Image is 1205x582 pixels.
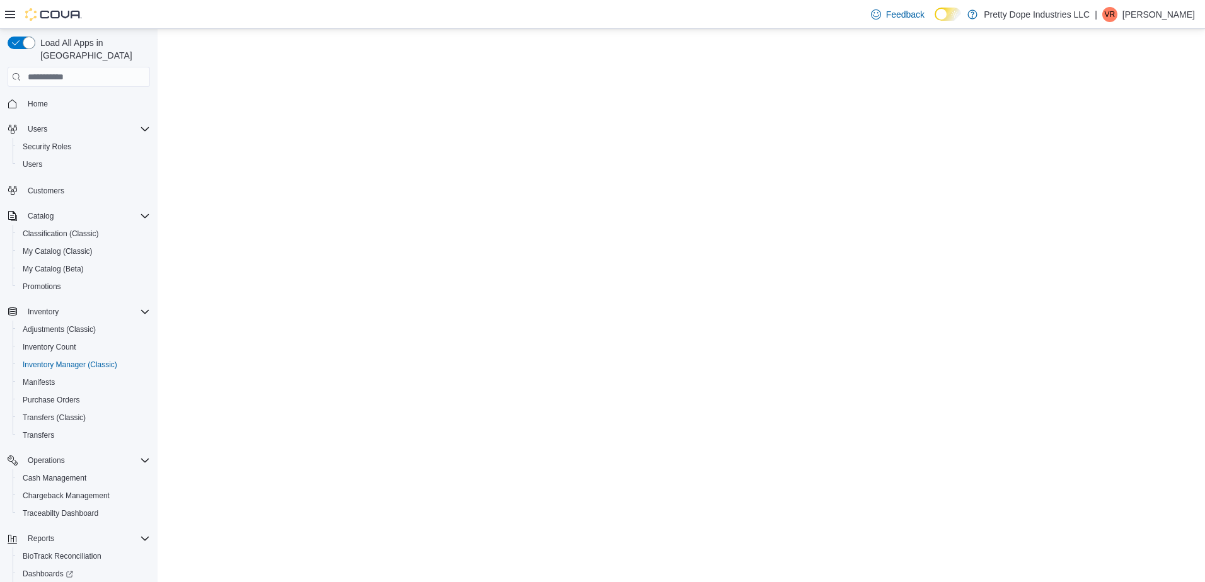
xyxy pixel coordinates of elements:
[18,471,91,486] a: Cash Management
[13,409,155,426] button: Transfers (Classic)
[23,508,98,518] span: Traceabilty Dashboard
[13,138,155,156] button: Security Roles
[18,139,150,154] span: Security Roles
[18,566,78,581] a: Dashboards
[1122,7,1195,22] p: [PERSON_NAME]
[18,410,91,425] a: Transfers (Classic)
[18,322,150,337] span: Adjustments (Classic)
[18,471,150,486] span: Cash Management
[18,339,81,355] a: Inventory Count
[23,491,110,501] span: Chargeback Management
[28,455,65,465] span: Operations
[18,357,150,372] span: Inventory Manager (Classic)
[13,356,155,374] button: Inventory Manager (Classic)
[23,208,150,224] span: Catalog
[18,566,150,581] span: Dashboards
[3,120,155,138] button: Users
[23,360,117,370] span: Inventory Manager (Classic)
[23,304,64,319] button: Inventory
[3,303,155,321] button: Inventory
[13,338,155,356] button: Inventory Count
[18,322,101,337] a: Adjustments (Classic)
[23,159,42,169] span: Users
[23,229,99,239] span: Classification (Classic)
[23,96,53,111] a: Home
[13,547,155,565] button: BioTrack Reconciliation
[18,506,150,521] span: Traceabilty Dashboard
[984,7,1090,22] p: Pretty Dope Industries LLC
[23,342,76,352] span: Inventory Count
[18,157,47,172] a: Users
[18,392,150,408] span: Purchase Orders
[13,225,155,243] button: Classification (Classic)
[18,357,122,372] a: Inventory Manager (Classic)
[23,183,69,198] a: Customers
[13,156,155,173] button: Users
[18,157,150,172] span: Users
[28,124,47,134] span: Users
[866,2,930,27] a: Feedback
[25,8,82,21] img: Cova
[18,549,150,564] span: BioTrack Reconciliation
[3,530,155,547] button: Reports
[23,246,93,256] span: My Catalog (Classic)
[23,324,96,334] span: Adjustments (Classic)
[18,261,89,277] a: My Catalog (Beta)
[23,122,150,137] span: Users
[23,473,86,483] span: Cash Management
[23,413,86,423] span: Transfers (Classic)
[13,469,155,487] button: Cash Management
[13,487,155,505] button: Chargeback Management
[18,339,150,355] span: Inventory Count
[18,488,115,503] a: Chargeback Management
[23,304,150,319] span: Inventory
[18,428,59,443] a: Transfers
[18,261,150,277] span: My Catalog (Beta)
[18,139,76,154] a: Security Roles
[23,551,101,561] span: BioTrack Reconciliation
[13,374,155,391] button: Manifests
[18,244,98,259] a: My Catalog (Classic)
[23,395,80,405] span: Purchase Orders
[3,452,155,469] button: Operations
[1102,7,1117,22] div: Victoria Richardson
[18,488,150,503] span: Chargeback Management
[1105,7,1116,22] span: VR
[935,8,961,21] input: Dark Mode
[28,99,48,109] span: Home
[3,181,155,199] button: Customers
[13,260,155,278] button: My Catalog (Beta)
[23,96,150,111] span: Home
[23,142,71,152] span: Security Roles
[23,453,70,468] button: Operations
[23,264,84,274] span: My Catalog (Beta)
[23,208,59,224] button: Catalog
[23,122,52,137] button: Users
[23,453,150,468] span: Operations
[18,279,150,294] span: Promotions
[18,410,150,425] span: Transfers (Classic)
[18,279,66,294] a: Promotions
[23,182,150,198] span: Customers
[18,226,150,241] span: Classification (Classic)
[13,426,155,444] button: Transfers
[28,533,54,544] span: Reports
[23,531,150,546] span: Reports
[13,391,155,409] button: Purchase Orders
[13,243,155,260] button: My Catalog (Classic)
[23,531,59,546] button: Reports
[18,506,103,521] a: Traceabilty Dashboard
[23,282,61,292] span: Promotions
[28,307,59,317] span: Inventory
[3,94,155,113] button: Home
[18,549,107,564] a: BioTrack Reconciliation
[23,430,54,440] span: Transfers
[23,569,73,579] span: Dashboards
[13,505,155,522] button: Traceabilty Dashboard
[18,375,150,390] span: Manifests
[13,321,155,338] button: Adjustments (Classic)
[18,226,104,241] a: Classification (Classic)
[35,37,150,62] span: Load All Apps in [GEOGRAPHIC_DATA]
[28,211,54,221] span: Catalog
